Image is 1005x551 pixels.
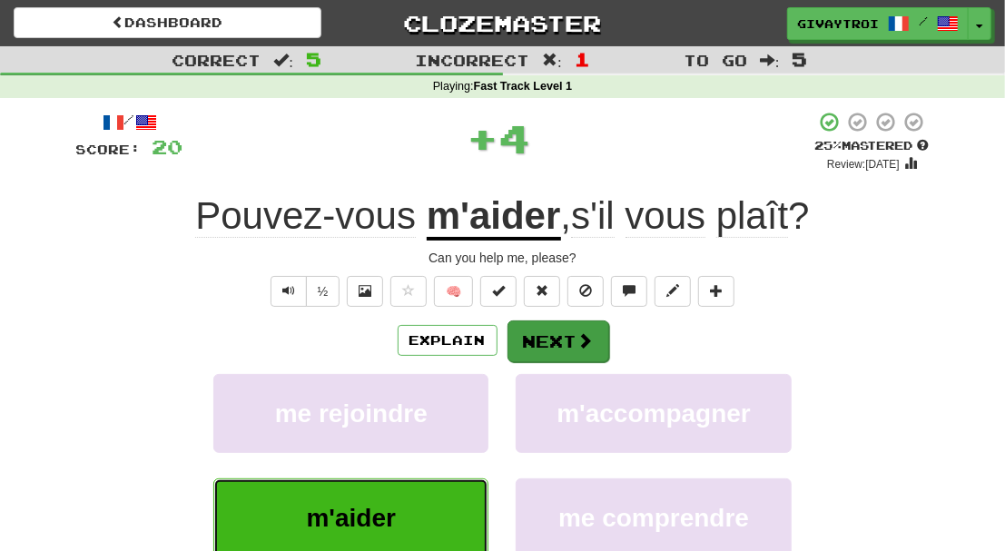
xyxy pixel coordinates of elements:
[347,276,383,307] button: Show image (alt+x)
[271,276,307,307] button: Play sentence audio (ctl+space)
[76,249,930,267] div: Can you help me, please?
[398,325,498,356] button: Explain
[507,320,609,362] button: Next
[698,276,734,307] button: Add to collection (alt+a)
[684,51,747,69] span: To go
[213,374,488,453] button: me rejoindre
[919,15,928,27] span: /
[716,194,788,238] span: plaît
[797,15,879,32] span: Givaytroi
[827,158,900,171] small: Review: [DATE]
[390,276,427,307] button: Favorite sentence (alt+f)
[273,53,293,68] span: :
[415,51,529,69] span: Incorrect
[571,194,615,238] span: s'il
[626,194,706,238] span: vous
[76,111,183,133] div: /
[558,504,749,532] span: me comprendre
[787,7,969,40] a: Givaytroi /
[267,276,340,307] div: Text-to-speech controls
[499,115,531,161] span: 4
[195,194,416,238] span: Pouvez-vous
[468,111,499,165] span: +
[567,276,604,307] button: Ignore sentence (alt+i)
[480,276,517,307] button: Set this sentence to 100% Mastered (alt+m)
[306,48,321,70] span: 5
[815,138,842,153] span: 25 %
[793,48,808,70] span: 5
[434,276,473,307] button: 🧠
[14,7,321,38] a: Dashboard
[561,194,810,238] span: , ?
[557,399,751,428] span: m'accompagner
[172,51,261,69] span: Correct
[153,135,183,158] span: 20
[760,53,780,68] span: :
[611,276,647,307] button: Discuss sentence (alt+u)
[516,374,791,453] button: m'accompagner
[275,399,428,428] span: me rejoindre
[307,504,396,532] span: m'aider
[349,7,656,39] a: Clozemaster
[815,138,930,154] div: Mastered
[474,80,573,93] strong: Fast Track Level 1
[542,53,562,68] span: :
[524,276,560,307] button: Reset to 0% Mastered (alt+r)
[306,276,340,307] button: ½
[655,276,691,307] button: Edit sentence (alt+d)
[76,142,142,157] span: Score:
[427,194,561,241] u: m'aider
[575,48,590,70] span: 1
